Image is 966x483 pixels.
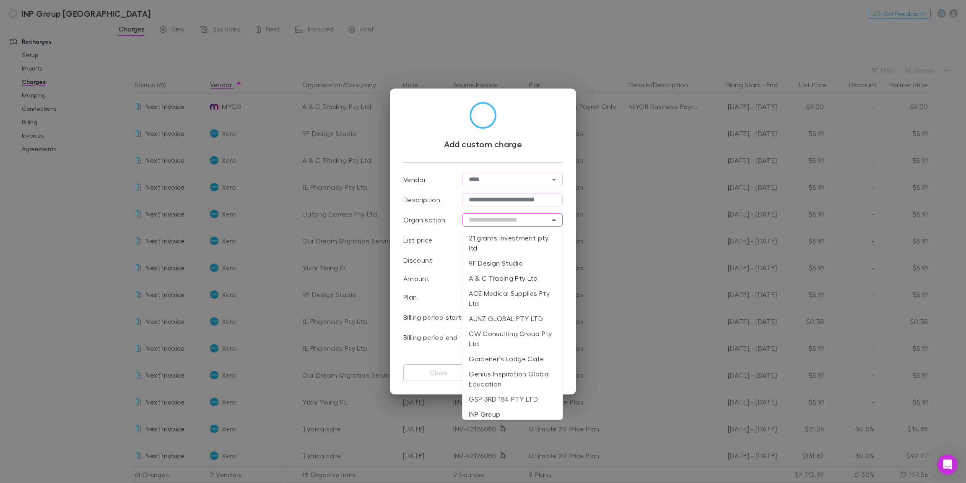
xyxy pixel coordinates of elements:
[462,271,563,286] li: A & C Trading Pty Ltd
[462,407,563,432] li: INP Group [GEOGRAPHIC_DATA]
[403,364,474,381] button: Close
[462,256,563,271] li: 9F Design Studio
[548,214,560,226] button: Close
[462,351,563,366] li: Gardener’s Lodge Cafe
[403,175,426,185] p: Vendor
[462,230,563,256] li: 21 grams investment pty ltd
[403,195,440,205] p: Description
[403,139,563,149] h3: Add custom charge
[462,326,563,351] li: CW Consulting Group Pty Ltd
[462,311,563,326] li: AUNZ GLOBAL PTY LTD
[403,292,417,302] p: Plan
[403,332,458,342] p: Billing period end
[462,286,563,311] li: ACE Medical Supplies Pty Ltd
[403,235,433,245] p: List price
[403,312,461,322] p: Billing period start
[937,454,958,475] div: Open Intercom Messenger
[462,392,563,407] li: GSP 3RD 184 PTY LTD
[403,274,429,284] p: Amount
[462,366,563,392] li: Genius Inspiration Global Education
[548,174,560,185] button: Open
[403,215,445,225] p: Organisation
[403,255,432,265] p: Discount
